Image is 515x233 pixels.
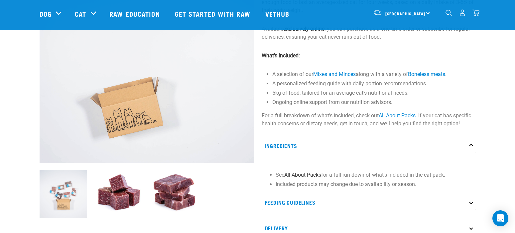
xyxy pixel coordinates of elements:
[103,0,168,27] a: Raw Education
[284,172,321,178] a: All About Packs
[472,9,479,16] img: home-icon@2x.png
[276,171,472,179] li: See for a full run down of what's included in the cat pack.
[313,71,356,77] a: Mixes and Minces
[151,170,198,218] img: 1164 Wallaby Fillets 01
[379,112,416,119] a: All About Packs
[272,98,476,106] li: Ongoing online support from our nutrition advisors.
[262,25,476,41] p: Available , you can purchase as a one-time order or subscribe for regular deliveries, ensuring yo...
[262,112,476,128] p: For a full breakdown of what’s included, check out . If your cat has specific health concerns or ...
[272,89,476,97] li: 5kg of food, tailored for an average cat’s nutritional needs.
[262,138,476,153] p: Ingredients
[95,170,143,218] img: Whole Minced Rabbit Cubes 01
[272,80,476,88] li: A personalized feeding guide with daily portion recommendations.
[446,10,452,16] img: home-icon-1@2x.png
[276,180,472,188] li: Included products may change due to availability or season.
[408,71,445,77] a: Boneless meats
[272,70,476,78] li: A selection of our along with a variety of .
[373,10,382,16] img: van-moving.png
[259,0,298,27] a: Vethub
[262,52,300,59] strong: What’s Included:
[459,9,466,16] img: user.png
[40,170,87,218] img: Cat 0 2sec
[75,9,86,19] a: Cat
[168,0,259,27] a: Get started with Raw
[40,9,52,19] a: Dog
[385,12,426,15] span: [GEOGRAPHIC_DATA]
[492,210,508,226] div: Open Intercom Messenger
[262,195,476,210] p: Feeding Guidelines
